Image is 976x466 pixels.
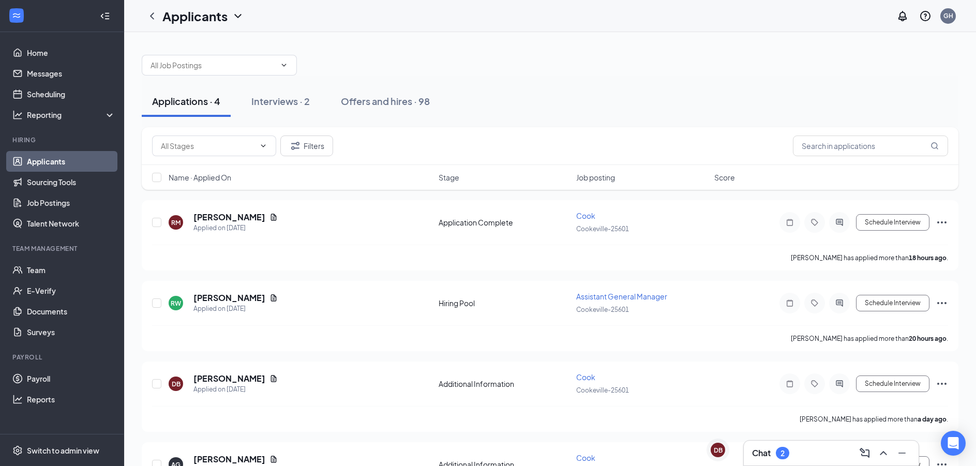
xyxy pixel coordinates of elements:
button: Schedule Interview [856,295,929,311]
p: [PERSON_NAME] has applied more than . [791,334,948,343]
div: Additional Information [439,379,570,389]
div: 2 [780,449,785,458]
svg: Document [269,374,278,383]
b: 18 hours ago [909,254,947,262]
h5: [PERSON_NAME] [193,373,265,384]
svg: Ellipses [936,297,948,309]
a: Scheduling [27,84,115,104]
input: All Job Postings [151,59,276,71]
svg: MagnifyingGlass [930,142,939,150]
svg: Tag [808,299,821,307]
svg: ChevronLeft [146,10,158,22]
a: Team [27,260,115,280]
a: E-Verify [27,280,115,301]
a: Applicants [27,151,115,172]
a: Messages [27,63,115,84]
span: Assistant General Manager [576,292,667,301]
svg: ComposeMessage [859,447,871,459]
div: Applied on [DATE] [193,304,278,314]
span: Cookeville-25601 [576,306,629,313]
a: Reports [27,389,115,410]
button: ChevronUp [875,445,892,461]
svg: Note [784,299,796,307]
span: Cookeville-25601 [576,386,629,394]
span: Job posting [576,172,615,183]
svg: Notifications [896,10,909,22]
svg: Note [784,380,796,388]
h1: Applicants [162,7,228,25]
div: Interviews · 2 [251,95,310,108]
div: Reporting [27,110,116,120]
span: Score [714,172,735,183]
svg: Ellipses [936,216,948,229]
svg: ChevronDown [232,10,244,22]
span: Cook [576,453,595,462]
svg: ActiveChat [833,218,846,227]
div: Switch to admin view [27,445,99,456]
b: 20 hours ago [909,335,947,342]
div: RM [171,218,181,227]
input: All Stages [161,140,255,152]
a: Surveys [27,322,115,342]
button: Schedule Interview [856,375,929,392]
a: Home [27,42,115,63]
span: Cookeville-25601 [576,225,629,233]
svg: WorkstreamLogo [11,10,22,21]
div: DB [714,446,723,455]
div: RW [171,299,181,308]
button: Schedule Interview [856,214,929,231]
div: Application Complete [439,217,570,228]
svg: Tag [808,380,821,388]
h5: [PERSON_NAME] [193,292,265,304]
a: Sourcing Tools [27,172,115,192]
svg: Analysis [12,110,23,120]
div: Hiring [12,136,113,144]
h3: Chat [752,447,771,459]
div: DB [172,380,181,388]
svg: Filter [289,140,302,152]
svg: ChevronDown [259,142,267,150]
svg: ActiveChat [833,299,846,307]
div: GH [943,11,953,20]
p: [PERSON_NAME] has applied more than . [791,253,948,262]
b: a day ago [918,415,947,423]
button: ComposeMessage [857,445,873,461]
svg: Document [269,455,278,463]
svg: QuestionInfo [919,10,932,22]
svg: Minimize [896,447,908,459]
svg: ChevronUp [877,447,890,459]
a: Job Postings [27,192,115,213]
a: Payroll [27,368,115,389]
div: Team Management [12,244,113,253]
button: Filter Filters [280,136,333,156]
svg: Note [784,218,796,227]
svg: ChevronDown [280,61,288,69]
div: Open Intercom Messenger [941,431,966,456]
h5: [PERSON_NAME] [193,454,265,465]
div: Offers and hires · 98 [341,95,430,108]
a: Talent Network [27,213,115,234]
button: Minimize [894,445,910,461]
h5: [PERSON_NAME] [193,212,265,223]
div: Applications · 4 [152,95,220,108]
svg: ActiveChat [833,380,846,388]
span: Name · Applied On [169,172,231,183]
a: Documents [27,301,115,322]
span: Cook [576,211,595,220]
div: Payroll [12,353,113,362]
svg: Tag [808,218,821,227]
div: Applied on [DATE] [193,384,278,395]
span: Cook [576,372,595,382]
div: Applied on [DATE] [193,223,278,233]
span: Stage [439,172,459,183]
p: [PERSON_NAME] has applied more than . [800,415,948,424]
svg: Document [269,294,278,302]
input: Search in applications [793,136,948,156]
svg: Settings [12,445,23,456]
svg: Document [269,213,278,221]
svg: Collapse [100,11,110,21]
svg: Ellipses [936,378,948,390]
div: Hiring Pool [439,298,570,308]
